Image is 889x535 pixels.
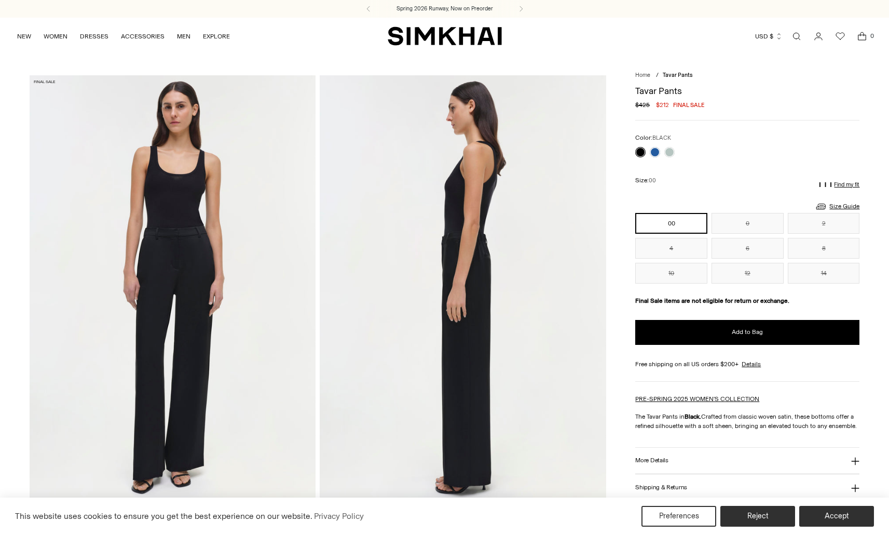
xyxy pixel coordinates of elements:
[742,359,761,369] a: Details
[320,75,606,505] img: Tavar Pants
[635,484,687,491] h3: Shipping & Returns
[788,238,860,259] button: 8
[388,26,502,46] a: SIMKHAI
[641,506,716,527] button: Preferences
[635,238,707,259] button: 4
[635,100,650,110] s: $425
[712,213,784,234] button: 0
[312,509,365,524] a: Privacy Policy (opens in a new tab)
[663,72,692,78] span: Tavar Pants
[121,25,165,48] a: ACCESSORIES
[177,25,190,48] a: MEN
[712,263,784,284] button: 12
[712,238,784,259] button: 6
[203,25,230,48] a: EXPLORE
[44,25,67,48] a: WOMEN
[788,213,860,234] button: 2
[635,263,707,284] button: 10
[799,506,874,527] button: Accept
[15,511,312,521] span: This website uses cookies to ensure you get the best experience on our website.
[755,25,783,48] button: USD $
[635,359,859,369] div: Free shipping on all US orders $200+
[635,72,650,78] a: Home
[656,100,669,110] span: $212
[635,320,859,345] button: Add to Bag
[635,395,759,403] a: PRE-SPRING 2025 WOMEN'S COLLECTION
[635,86,859,96] h1: Tavar Pants
[649,177,656,184] span: 00
[685,413,701,420] strong: Black.
[635,474,859,501] button: Shipping & Returns
[867,31,877,41] span: 0
[815,200,859,213] a: Size Guide
[635,133,671,143] label: Color:
[732,328,763,337] span: Add to Bag
[808,26,829,47] a: Go to the account page
[656,71,659,80] div: /
[635,71,859,80] nav: breadcrumbs
[30,75,316,505] img: Tavar Pants
[635,457,668,464] h3: More Details
[396,5,493,13] a: Spring 2026 Runway, Now on Preorder
[788,263,860,284] button: 14
[80,25,108,48] a: DRESSES
[635,412,859,431] p: The Tavar Pants in Crafted from classic woven satin, these bottoms offer a refined silhouette wit...
[635,448,859,474] button: More Details
[635,213,707,234] button: 00
[720,506,795,527] button: Reject
[652,135,671,141] span: BLACK
[635,176,656,185] label: Size:
[17,25,31,48] a: NEW
[635,297,789,304] strong: Final Sale items are not eligible for return or exchange.
[852,26,872,47] a: Open cart modal
[786,26,807,47] a: Open search modal
[830,26,851,47] a: Wishlist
